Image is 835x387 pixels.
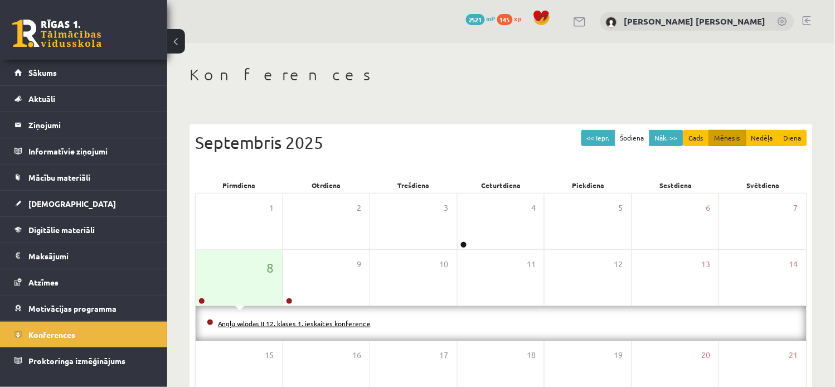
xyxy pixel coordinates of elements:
a: Mācību materiāli [14,165,153,190]
a: Proktoringa izmēģinājums [14,348,153,374]
div: Otrdiena [283,177,370,193]
div: Ceturtdiena [458,177,545,193]
div: Pirmdiena [195,177,283,193]
span: 7 [794,202,798,214]
a: Atzīmes [14,269,153,295]
a: Rīgas 1. Tālmācības vidusskola [12,20,101,47]
a: [DEMOGRAPHIC_DATA] [14,191,153,216]
div: Svētdiena [720,177,807,193]
span: Atzīmes [28,277,59,287]
span: [DEMOGRAPHIC_DATA] [28,199,116,209]
span: 9 [357,258,361,270]
button: Diena [778,130,807,146]
span: 145 [497,14,513,25]
a: Konferences [14,322,153,347]
a: 145 xp [497,14,527,23]
div: Sestdiena [632,177,720,193]
span: 13 [701,258,710,270]
button: Nedēļa [746,130,779,146]
span: Konferences [28,330,75,340]
h1: Konferences [190,65,813,84]
a: Motivācijas programma [14,296,153,321]
span: Motivācijas programma [28,303,116,313]
a: Ziņojumi [14,112,153,138]
span: 4 [531,202,536,214]
span: 15 [265,349,274,361]
span: 6 [706,202,710,214]
span: mP [487,14,496,23]
div: Septembris 2025 [195,130,807,155]
span: 21 [789,349,798,361]
span: 8 [267,258,274,277]
span: 20 [701,349,710,361]
a: Sākums [14,60,153,85]
legend: Informatīvie ziņojumi [28,138,153,164]
span: 3 [444,202,449,214]
span: 16 [352,349,361,361]
span: 10 [440,258,449,270]
a: Digitālie materiāli [14,217,153,243]
button: Šodiena [615,130,650,146]
span: 19 [614,349,623,361]
span: xp [514,14,522,23]
a: 2521 mP [466,14,496,23]
img: Anželika Evartovska [606,17,617,28]
legend: Maksājumi [28,243,153,269]
span: Digitālie materiāli [28,225,95,235]
button: Nāk. >> [649,130,683,146]
span: 2521 [466,14,485,25]
a: [PERSON_NAME] [PERSON_NAME] [624,16,766,27]
span: Aktuāli [28,94,55,104]
span: Proktoringa izmēģinājums [28,356,125,366]
span: 18 [527,349,536,361]
span: 12 [614,258,623,270]
a: Informatīvie ziņojumi [14,138,153,164]
a: Angļu valodas II 12. klases 1. ieskaites konference [218,319,371,328]
div: Piekdiena [545,177,632,193]
span: 11 [527,258,536,270]
span: Sākums [28,67,57,78]
div: Trešdiena [370,177,458,193]
button: << Iepr. [581,130,615,146]
span: Mācību materiāli [28,172,90,182]
span: 5 [619,202,623,214]
span: 1 [270,202,274,214]
span: 14 [789,258,798,270]
a: Maksājumi [14,243,153,269]
span: 2 [357,202,361,214]
button: Mēnesis [709,130,746,146]
legend: Ziņojumi [28,112,153,138]
a: Aktuāli [14,86,153,112]
button: Gads [683,130,710,146]
span: 17 [440,349,449,361]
